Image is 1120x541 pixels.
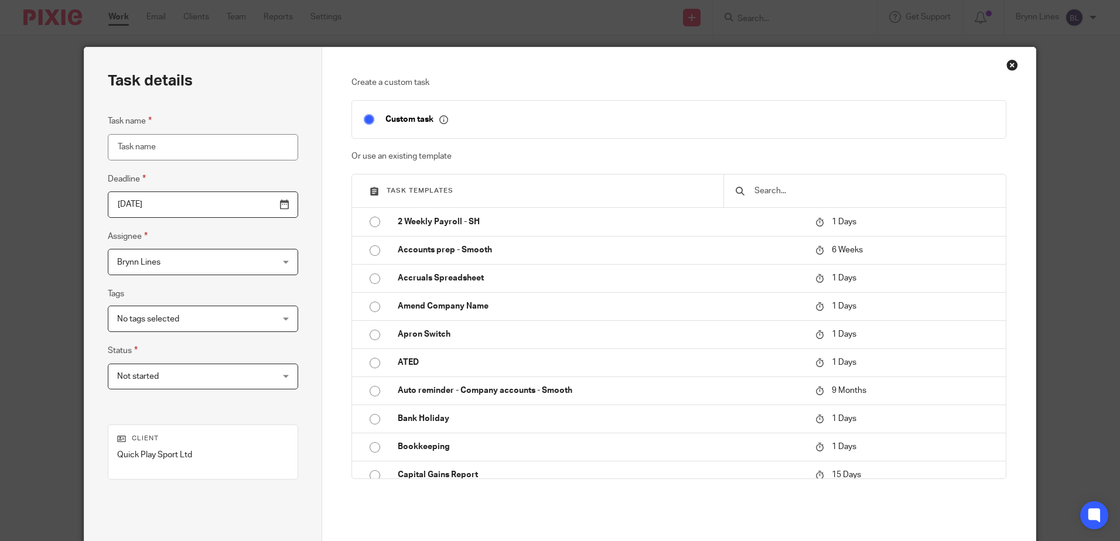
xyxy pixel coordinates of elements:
p: Capital Gains Report [398,469,804,481]
label: Task name [108,114,152,128]
p: Bank Holiday [398,413,804,424]
p: Apron Switch [398,328,804,340]
p: Accruals Spreadsheet [398,272,804,284]
input: Search... [753,184,994,197]
label: Assignee [108,230,148,243]
p: ATED [398,357,804,368]
span: No tags selected [117,315,179,323]
div: Close this dialog window [1006,59,1018,71]
p: 2 Weekly Payroll - SH [398,216,804,228]
span: 9 Months [832,386,866,395]
h2: Task details [108,71,193,91]
span: 1 Days [832,302,856,310]
input: Task name [108,134,298,160]
input: Pick a date [108,191,298,218]
span: 1 Days [832,358,856,367]
span: 1 Days [832,218,856,226]
span: Task templates [387,187,453,194]
p: Amend Company Name [398,300,804,312]
span: 15 Days [832,471,861,479]
span: 1 Days [832,443,856,451]
p: Client [117,434,289,443]
span: 1 Days [832,274,856,282]
p: Accounts prep - Smooth [398,244,804,256]
p: Auto reminder - Company accounts - Smooth [398,385,804,396]
p: Bookkeeping [398,441,804,453]
p: Create a custom task [351,77,1006,88]
label: Status [108,344,138,357]
span: 1 Days [832,415,856,423]
label: Deadline [108,172,146,186]
p: Or use an existing template [351,150,1006,162]
span: 1 Days [832,330,856,338]
p: Quick Play Sport Ltd [117,449,289,461]
span: Brynn Lines [117,258,161,266]
span: Not started [117,372,159,381]
p: Custom task [385,114,448,125]
span: 6 Weeks [832,246,863,254]
label: Tags [108,288,124,300]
